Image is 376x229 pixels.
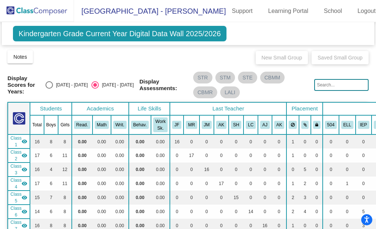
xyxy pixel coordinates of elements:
td: Janna Myers - No Class Name [8,163,30,177]
td: 8 [58,205,72,219]
td: 0 [229,163,244,177]
td: 0 [244,148,258,163]
td: 8 [58,134,72,148]
td: 0 [244,191,258,205]
td: 0 [272,191,287,205]
td: 15 [30,191,44,205]
td: 0 [311,134,323,148]
td: 0 [184,205,199,219]
button: Notes [7,50,33,64]
td: 0.00 [72,148,93,163]
td: 0 [170,177,184,191]
span: Class 2 [10,149,21,162]
td: 0 [272,177,287,191]
td: 0 [286,163,299,177]
td: 0.00 [93,191,111,205]
td: 0 [244,163,258,177]
td: 0 [258,148,272,163]
button: AJ [260,121,270,129]
input: Search... [314,79,368,91]
th: Sarah Howells [229,115,244,134]
td: 0 [170,205,184,219]
td: 0.00 [111,177,129,191]
span: Class 1 [10,135,21,148]
td: 16 [30,134,44,148]
td: 2 [286,191,299,205]
td: 0 [272,205,287,219]
td: 0 [272,163,287,177]
td: 0 [323,205,339,219]
td: 0.00 [111,191,129,205]
th: Allison Jackson [258,115,272,134]
td: 8 [44,134,58,148]
td: 3 [299,191,311,205]
mat-radio-group: Select an option [46,81,134,89]
td: 0 [311,191,323,205]
td: 0.00 [93,177,111,191]
td: 0 [323,134,339,148]
td: 0 [214,134,229,148]
td: 0.00 [111,134,129,148]
td: 14 [244,205,258,219]
mat-chip: STM [215,72,235,83]
td: 0 [339,205,356,219]
td: 17 [214,177,229,191]
td: 0 [199,191,214,205]
td: 5 [356,205,372,219]
button: AK [274,121,285,129]
button: JM [202,121,212,129]
td: 0 [244,134,258,148]
th: Janna Myers [199,115,214,134]
span: Class 3 [10,163,21,176]
td: 0 [258,191,272,205]
td: 0.00 [72,177,93,191]
td: 6 [44,177,58,191]
td: 0 [323,148,339,163]
th: Keep away students [286,115,299,134]
td: 0 [272,148,287,163]
td: 0.00 [93,148,111,163]
mat-chip: CBMM [260,72,285,83]
th: Last Teacher [170,102,286,115]
td: 0 [311,205,323,219]
th: Leah Crow [244,115,258,134]
button: Writ. [113,121,127,129]
td: 0 [170,191,184,205]
td: 0 [199,148,214,163]
th: Keep with teacher [311,115,323,134]
td: 17 [30,148,44,163]
td: 0 [184,163,199,177]
td: 0.00 [129,205,151,219]
td: 0.00 [111,148,129,163]
th: Keep with students [299,115,311,134]
th: Girls [58,115,72,134]
td: 0 [258,134,272,148]
th: 504 Plan [323,115,339,134]
td: 1 [286,134,299,148]
td: 0 [214,163,229,177]
th: Placement [286,102,323,115]
td: 16 [30,163,44,177]
td: 0.00 [111,205,129,219]
td: 6 [44,205,58,219]
mat-chip: LALI [220,86,240,98]
mat-icon: visibility [21,195,27,201]
mat-icon: visibility [21,223,27,229]
td: Ashleigh Kaufman - No Class Name [8,177,30,191]
td: 4 [44,163,58,177]
mat-icon: visibility [21,209,27,215]
div: [DATE] - [DATE] [99,82,134,88]
span: Class 4 [10,177,21,190]
td: 0.00 [93,163,111,177]
th: Academics [72,102,129,115]
td: 7 [44,191,58,205]
td: 0.00 [72,191,93,205]
td: 0 [356,191,372,205]
td: 16 [199,163,214,177]
td: 0.00 [72,134,93,148]
td: 12 [58,163,72,177]
td: Megan Russell - Russell [8,148,30,163]
button: IEP [358,121,369,129]
td: 0 [356,163,372,177]
td: 15 [229,191,244,205]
